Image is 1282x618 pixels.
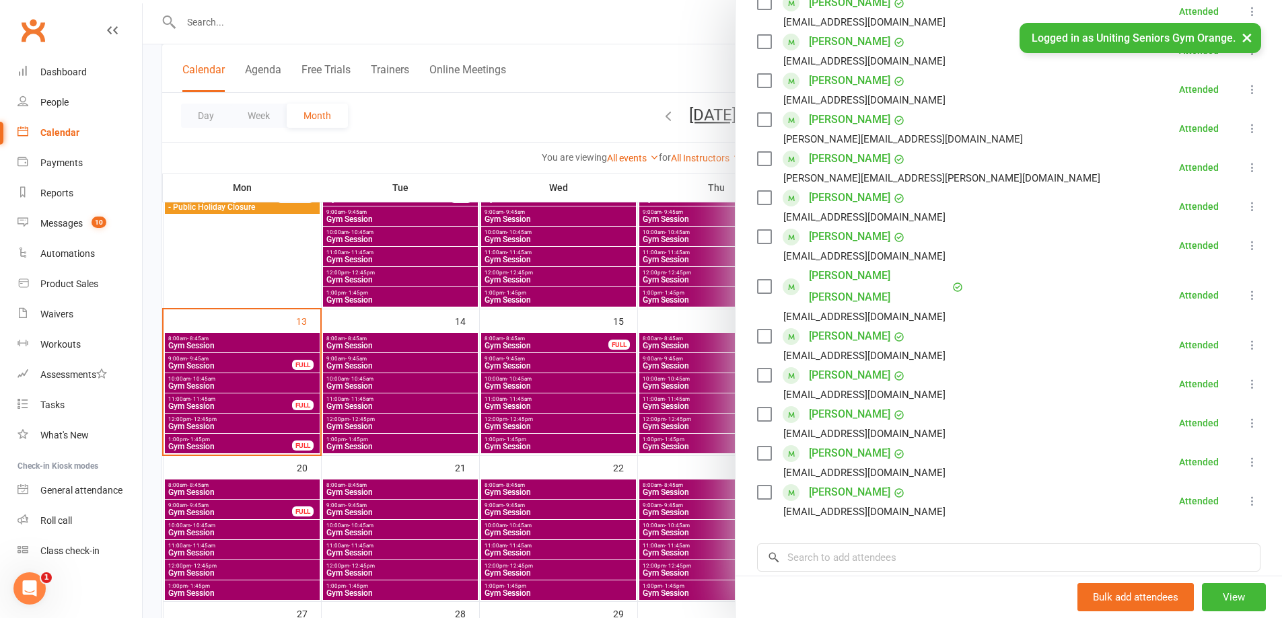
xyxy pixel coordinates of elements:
a: [PERSON_NAME] [809,442,890,464]
div: [EMAIL_ADDRESS][DOMAIN_NAME] [783,208,946,226]
div: [PERSON_NAME][EMAIL_ADDRESS][DOMAIN_NAME] [783,130,1023,148]
a: Assessments [17,360,142,390]
a: [PERSON_NAME] [809,403,890,425]
a: [PERSON_NAME] [809,325,890,347]
div: [EMAIL_ADDRESS][DOMAIN_NAME] [783,425,946,442]
div: Attended [1179,291,1219,300]
div: Attended [1179,124,1219,133]
div: Attended [1179,379,1219,389]
a: Payments [17,148,142,178]
div: Attended [1179,241,1219,250]
div: Messages [40,218,83,229]
div: [EMAIL_ADDRESS][DOMAIN_NAME] [783,91,946,109]
div: Class check-in [40,545,100,556]
div: People [40,97,69,108]
div: Payments [40,157,83,168]
a: [PERSON_NAME] [809,70,890,91]
span: Logged in as Uniting Seniors Gym Orange. [1032,32,1236,44]
a: Workouts [17,330,142,360]
div: Attended [1179,85,1219,94]
div: Attended [1179,496,1219,506]
div: [EMAIL_ADDRESS][DOMAIN_NAME] [783,347,946,364]
div: Assessments [40,369,107,380]
div: Attended [1179,418,1219,428]
a: [PERSON_NAME] [PERSON_NAME] [809,265,949,308]
div: [PERSON_NAME][EMAIL_ADDRESS][PERSON_NAME][DOMAIN_NAME] [783,169,1100,187]
a: Roll call [17,506,142,536]
a: Tasks [17,390,142,420]
a: Automations [17,239,142,269]
a: Calendar [17,118,142,148]
a: Dashboard [17,57,142,87]
a: [PERSON_NAME] [809,226,890,247]
div: Dashboard [40,67,87,77]
a: Messages 10 [17,208,142,239]
a: Product Sales [17,269,142,299]
div: [EMAIL_ADDRESS][DOMAIN_NAME] [783,386,946,403]
div: [EMAIL_ADDRESS][DOMAIN_NAME] [783,308,946,325]
span: 10 [92,217,106,228]
a: [PERSON_NAME] [809,481,890,503]
div: Calendar [40,127,79,138]
button: View [1202,583,1266,611]
a: What's New [17,420,142,451]
div: Attended [1179,7,1219,16]
div: [EMAIL_ADDRESS][DOMAIN_NAME] [783,52,946,70]
div: [EMAIL_ADDRESS][DOMAIN_NAME] [783,247,946,265]
div: General attendance [40,485,122,496]
span: 1 [41,572,52,583]
iframe: Intercom live chat [13,572,46,605]
div: Attended [1179,202,1219,211]
div: Tasks [40,399,65,410]
input: Search to add attendees [757,543,1260,572]
a: People [17,87,142,118]
div: [EMAIL_ADDRESS][DOMAIN_NAME] [783,464,946,481]
a: [PERSON_NAME] [809,148,890,169]
a: [PERSON_NAME] [809,187,890,208]
a: [PERSON_NAME] [809,364,890,386]
a: Class kiosk mode [17,536,142,566]
div: Attended [1179,457,1219,467]
button: × [1235,23,1259,52]
a: Waivers [17,299,142,330]
a: Reports [17,178,142,208]
button: Bulk add attendees [1077,583,1194,611]
a: [PERSON_NAME] [809,109,890,130]
div: Attended [1179,163,1219,172]
div: [EMAIL_ADDRESS][DOMAIN_NAME] [783,503,946,520]
a: Clubworx [16,13,50,47]
div: Automations [40,248,95,259]
div: Reports [40,188,73,198]
a: General attendance kiosk mode [17,475,142,506]
div: Product Sales [40,278,98,289]
div: Workouts [40,339,81,350]
div: Waivers [40,309,73,319]
div: [EMAIL_ADDRESS][DOMAIN_NAME] [783,13,946,31]
div: Roll call [40,515,72,526]
div: What's New [40,430,89,440]
div: Attended [1179,340,1219,350]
